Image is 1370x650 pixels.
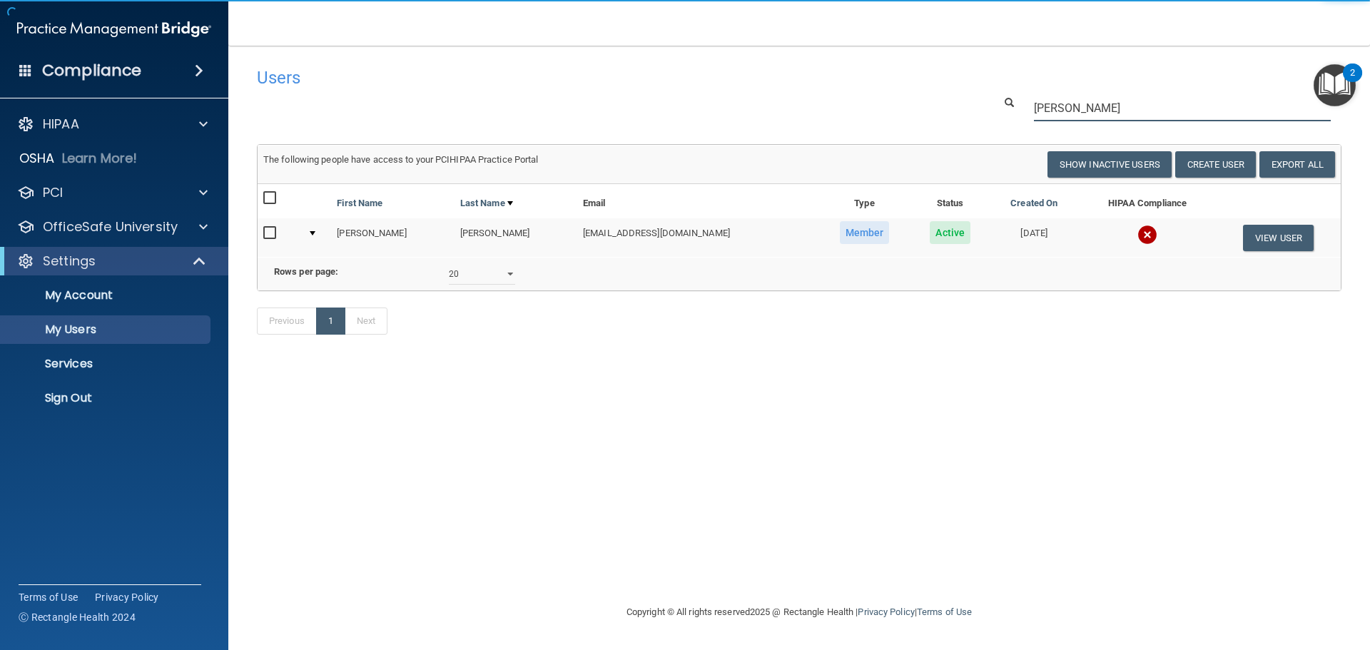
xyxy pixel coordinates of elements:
[17,253,207,270] a: Settings
[257,308,317,335] a: Previous
[1034,95,1331,121] input: Search
[9,391,204,405] p: Sign Out
[9,323,204,337] p: My Users
[43,116,79,133] p: HIPAA
[917,606,972,617] a: Terms of Use
[990,218,1079,257] td: [DATE]
[1243,225,1314,251] button: View User
[43,253,96,270] p: Settings
[42,61,141,81] h4: Compliance
[1259,151,1335,178] a: Export All
[19,610,136,624] span: Ⓒ Rectangle Health 2024
[577,218,818,257] td: [EMAIL_ADDRESS][DOMAIN_NAME]
[1047,151,1172,178] button: Show Inactive Users
[345,308,387,335] a: Next
[858,606,914,617] a: Privacy Policy
[19,590,78,604] a: Terms of Use
[930,221,970,244] span: Active
[1350,73,1355,91] div: 2
[9,288,204,303] p: My Account
[19,150,55,167] p: OSHA
[62,150,138,167] p: Learn More!
[257,68,881,87] h4: Users
[818,184,910,218] th: Type
[274,266,338,277] b: Rows per page:
[1079,184,1217,218] th: HIPAA Compliance
[331,218,454,257] td: [PERSON_NAME]
[95,590,159,604] a: Privacy Policy
[1010,195,1057,212] a: Created On
[911,184,990,218] th: Status
[43,218,178,235] p: OfficeSafe University
[1175,151,1256,178] button: Create User
[316,308,345,335] a: 1
[539,589,1060,635] div: Copyright © All rights reserved 2025 @ Rectangle Health | |
[17,218,208,235] a: OfficeSafe University
[337,195,382,212] a: First Name
[17,116,208,133] a: HIPAA
[17,184,208,201] a: PCI
[263,154,539,165] span: The following people have access to your PCIHIPAA Practice Portal
[577,184,818,218] th: Email
[43,184,63,201] p: PCI
[455,218,577,257] td: [PERSON_NAME]
[1314,64,1356,106] button: Open Resource Center, 2 new notifications
[17,15,211,44] img: PMB logo
[9,357,204,371] p: Services
[840,221,890,244] span: Member
[1137,225,1157,245] img: cross.ca9f0e7f.svg
[460,195,513,212] a: Last Name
